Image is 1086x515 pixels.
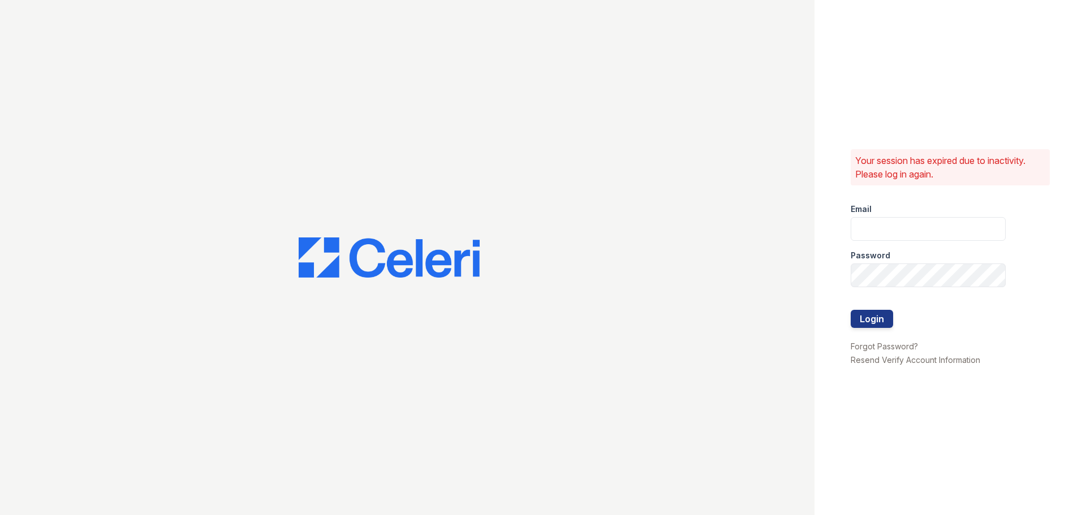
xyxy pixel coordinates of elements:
a: Resend Verify Account Information [851,355,980,365]
button: Login [851,310,893,328]
p: Your session has expired due to inactivity. Please log in again. [855,154,1045,181]
label: Password [851,250,890,261]
a: Forgot Password? [851,341,918,351]
label: Email [851,204,872,215]
img: CE_Logo_Blue-a8612792a0a2168367f1c8372b55b34899dd931a85d93a1a3d3e32e68fde9ad4.png [299,237,480,278]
